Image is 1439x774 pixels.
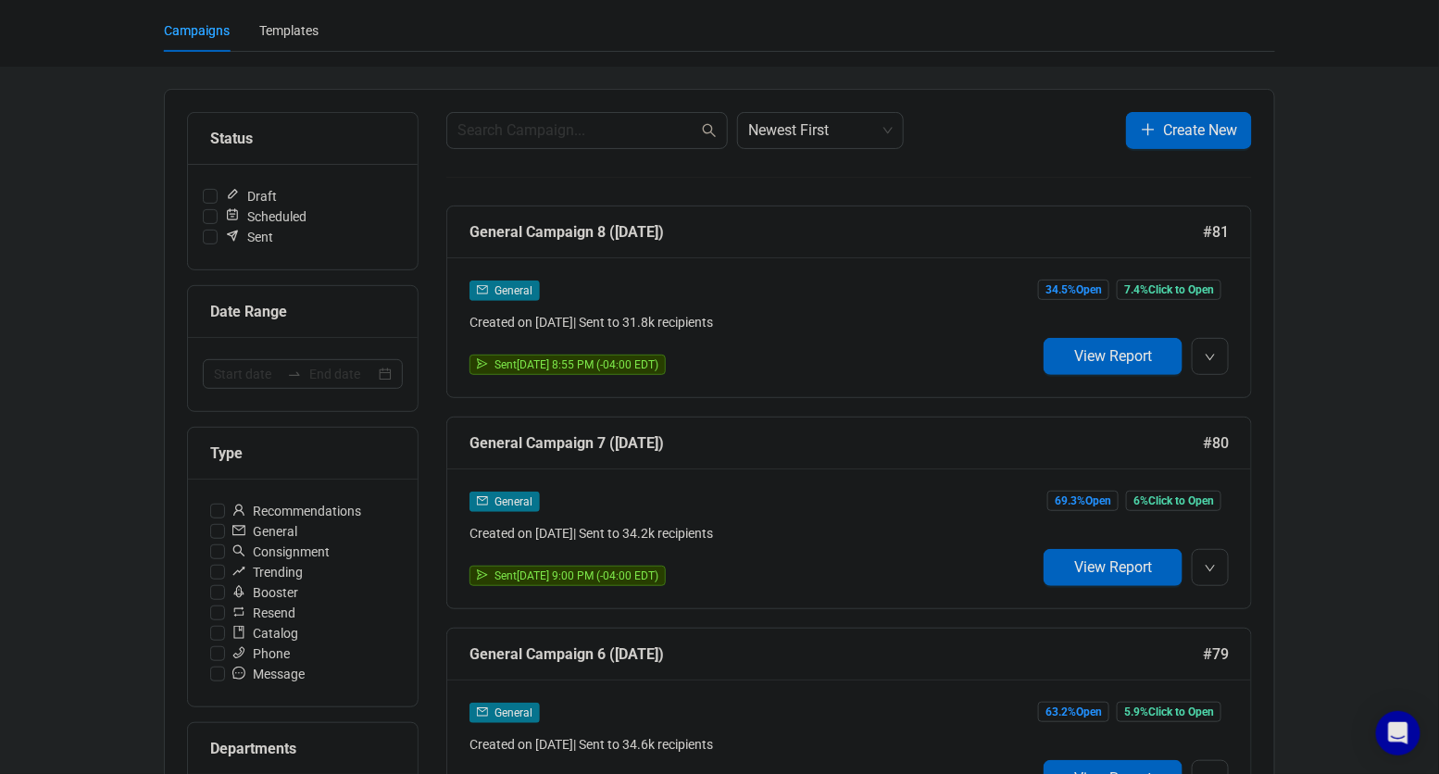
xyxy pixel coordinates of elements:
div: Templates [259,20,319,41]
button: View Report [1044,338,1182,375]
span: down [1205,352,1216,363]
span: View Report [1074,558,1152,576]
span: rocket [232,585,245,598]
span: General [494,495,532,508]
span: #81 [1203,220,1229,243]
span: mail [477,495,488,506]
span: Resend [225,603,303,623]
span: Consignment [225,542,337,562]
span: plus [1141,122,1156,137]
span: search [702,123,717,138]
span: 6% Click to Open [1126,491,1221,511]
button: View Report [1044,549,1182,586]
span: Booster [225,582,306,603]
span: Draft [218,186,284,206]
span: down [1205,563,1216,574]
span: General [225,521,305,542]
button: Create New [1126,112,1252,149]
span: send [477,358,488,369]
div: Status [210,127,395,150]
span: swap-right [287,367,302,381]
div: Created on [DATE] | Sent to 34.6k recipients [469,734,1036,755]
span: General [494,284,532,297]
input: Start date [214,364,280,384]
div: Created on [DATE] | Sent to 31.8k recipients [469,312,1036,332]
span: Message [225,664,312,684]
span: search [232,544,245,557]
span: rise [232,565,245,578]
span: mail [232,524,245,537]
div: Campaigns [164,20,230,41]
span: Trending [225,562,310,582]
span: book [232,626,245,639]
div: General Campaign 8 ([DATE]) [469,220,1203,243]
span: mail [477,284,488,295]
span: 69.3% Open [1047,491,1119,511]
span: Create New [1163,119,1237,142]
span: #79 [1203,643,1229,666]
span: Scheduled [218,206,314,227]
div: Date Range [210,300,395,323]
span: 63.2% Open [1038,702,1109,722]
span: 34.5% Open [1038,280,1109,300]
span: Sent [DATE] 9:00 PM (-04:00 EDT) [494,569,658,582]
span: 7.4% Click to Open [1117,280,1221,300]
input: End date [309,364,375,384]
span: user [232,504,245,517]
span: message [232,667,245,680]
span: Catalog [225,623,306,643]
span: mail [477,706,488,718]
span: Sent [DATE] 8:55 PM (-04:00 EDT) [494,358,658,371]
span: Newest First [748,113,893,148]
a: General Campaign 7 ([DATE])#80mailGeneralCreated on [DATE]| Sent to 34.2k recipientssendSent[DATE... [446,417,1252,609]
span: 5.9% Click to Open [1117,702,1221,722]
span: #80 [1203,431,1229,455]
span: to [287,367,302,381]
div: General Campaign 6 ([DATE]) [469,643,1203,666]
input: Search Campaign... [457,119,698,142]
span: Phone [225,643,297,664]
div: Departments [210,737,395,760]
div: Open Intercom Messenger [1376,711,1420,755]
a: General Campaign 8 ([DATE])#81mailGeneralCreated on [DATE]| Sent to 31.8k recipientssendSent[DATE... [446,206,1252,398]
span: View Report [1074,347,1152,365]
span: retweet [232,605,245,618]
div: Type [210,442,395,465]
span: Recommendations [225,501,369,521]
span: phone [232,646,245,659]
div: Created on [DATE] | Sent to 34.2k recipients [469,523,1036,543]
span: General [494,706,532,719]
span: send [477,569,488,580]
span: Sent [218,227,281,247]
div: General Campaign 7 ([DATE]) [469,431,1203,455]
